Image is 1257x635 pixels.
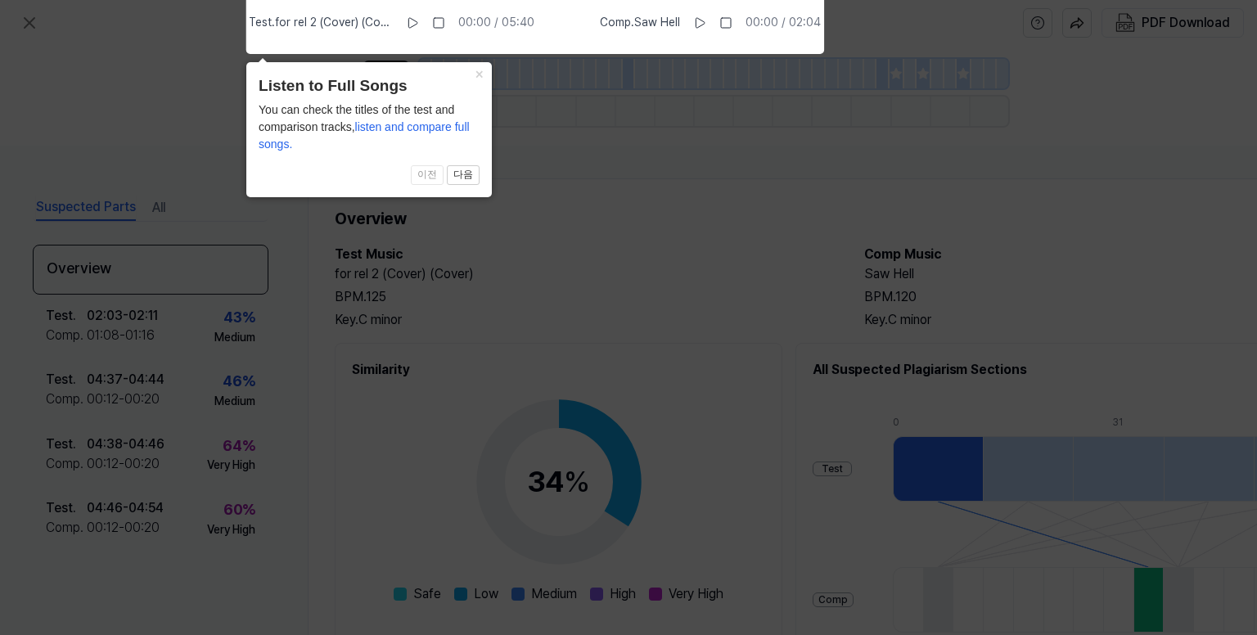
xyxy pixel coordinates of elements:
[466,62,492,85] button: Close
[259,74,480,98] header: Listen to Full Songs
[447,165,480,185] button: 다음
[259,101,480,153] div: You can check the titles of the test and comparison tracks,
[458,15,534,31] div: 00:00 / 05:40
[259,120,470,151] span: listen and compare full songs.
[600,15,680,31] span: Comp . Saw Hell
[249,15,393,31] span: Test . for rel 2 (Cover) (Cover)
[746,15,821,31] div: 00:00 / 02:04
